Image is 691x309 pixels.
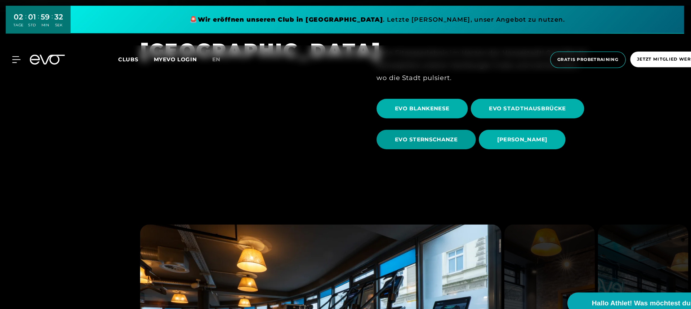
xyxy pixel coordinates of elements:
[462,99,534,106] span: EVO STADTHAUSBRÜCKE
[39,11,47,21] div: 59
[452,117,537,146] a: [PERSON_NAME]
[373,99,424,106] span: EVO BLANKENESE
[526,53,584,59] span: Gratis Probetraining
[373,128,432,136] span: EVO STERNSCHANZE
[559,282,668,291] span: Hallo Athlet! Was möchtest du tun?
[200,52,217,61] a: en
[52,11,59,21] div: 32
[356,117,452,146] a: EVO STERNSCHANZE
[112,53,131,59] span: Clubs
[356,88,445,117] a: EVO BLANKENESE
[27,11,34,21] div: 01
[200,53,208,59] span: en
[39,21,47,26] div: MIN
[112,53,145,59] a: Clubs
[24,12,25,31] div: :
[52,21,59,26] div: SEK
[49,12,50,31] div: :
[27,21,34,26] div: STD
[13,21,22,26] div: TAGE
[469,128,517,136] span: [PERSON_NAME]
[536,276,677,296] button: Hallo Athlet! Was möchtest du tun?
[517,49,593,64] a: Gratis Probetraining
[646,5,686,32] button: CLOSE
[36,12,37,31] div: :
[145,53,186,59] a: MYEVO LOGIN
[13,11,22,21] div: 02
[657,16,675,22] span: CLOSE
[445,88,554,117] a: EVO STADTHAUSBRÜCKE
[602,53,662,59] span: Jetzt Mitglied werden
[593,49,671,64] a: Jetzt Mitglied werden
